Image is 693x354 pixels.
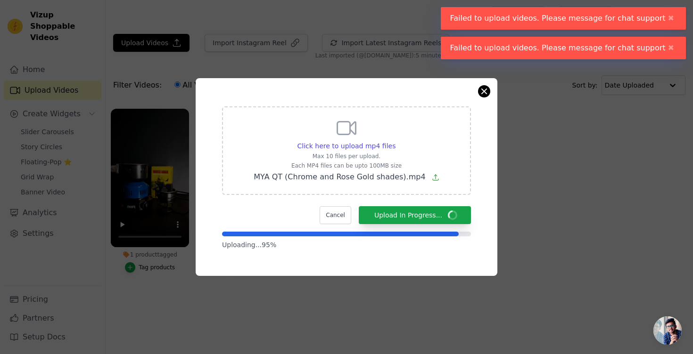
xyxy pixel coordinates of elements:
p: Uploading... 95 % [222,240,471,249]
span: Click here to upload mp4 files [297,142,396,150]
span: MYA QT (Chrome and Rose Gold shades).mp4 [254,172,425,181]
button: Cancel [320,206,351,224]
button: Close modal [478,86,490,97]
button: Close [666,13,676,24]
button: Close [666,42,676,54]
button: Upload In Progress... [359,206,471,224]
p: Max 10 files per upload. [254,153,439,160]
p: Each MP4 files can be upto 100MB size [254,162,439,169]
div: Failed to upload videos. Please message for chat support [441,37,686,59]
div: Failed to upload videos. Please message for chat support [441,7,686,30]
div: Open chat [653,316,682,345]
